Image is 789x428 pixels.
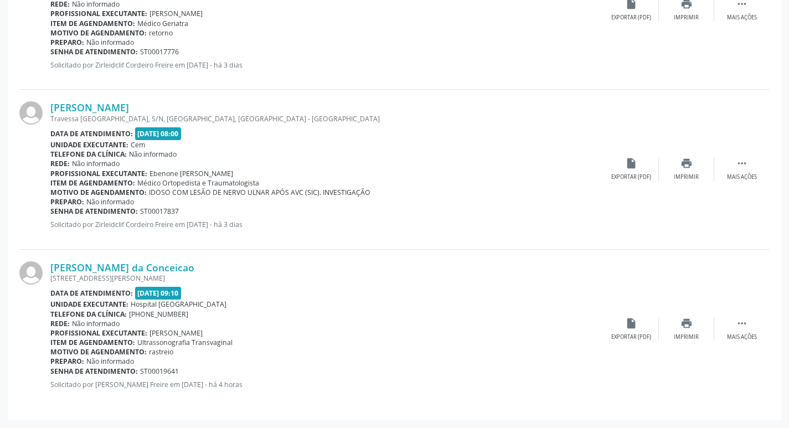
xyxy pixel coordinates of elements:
[50,114,604,123] div: Travessa [GEOGRAPHIC_DATA], S/N, [GEOGRAPHIC_DATA], [GEOGRAPHIC_DATA] - [GEOGRAPHIC_DATA]
[674,14,699,22] div: Imprimir
[50,380,604,389] p: Solicitado por [PERSON_NAME] Freire em [DATE] - há 4 horas
[50,261,194,274] a: [PERSON_NAME] da Conceicao
[674,173,699,181] div: Imprimir
[611,333,651,341] div: Exportar (PDF)
[50,347,147,357] b: Motivo de agendamento:
[736,157,748,169] i: 
[680,157,693,169] i: print
[50,28,147,38] b: Motivo de agendamento:
[50,188,147,197] b: Motivo de agendamento:
[149,347,173,357] span: rastreio
[50,19,135,28] b: Item de agendamento:
[137,178,259,188] span: Médico Ortopedista e Traumatologista
[50,140,128,149] b: Unidade executante:
[140,367,179,376] span: ST00019641
[727,14,757,22] div: Mais ações
[149,328,203,338] span: [PERSON_NAME]
[149,9,203,18] span: [PERSON_NAME]
[50,319,70,328] b: Rede:
[131,300,226,309] span: Hospital [GEOGRAPHIC_DATA]
[727,333,757,341] div: Mais ações
[140,207,179,216] span: ST00017837
[680,317,693,329] i: print
[50,47,138,56] b: Senha de atendimento:
[50,300,128,309] b: Unidade executante:
[50,338,135,347] b: Item de agendamento:
[611,173,651,181] div: Exportar (PDF)
[50,207,138,216] b: Senha de atendimento:
[19,261,43,285] img: img
[50,159,70,168] b: Rede:
[140,47,179,56] span: ST00017776
[50,197,84,207] b: Preparo:
[137,19,188,28] span: Médico Geriatra
[50,367,138,376] b: Senha de atendimento:
[674,333,699,341] div: Imprimir
[137,338,233,347] span: Ultrassonografia Transvaginal
[50,178,135,188] b: Item de agendamento:
[50,60,604,70] p: Solicitado por Zirleidclif Cordeiro Freire em [DATE] - há 3 dias
[50,149,127,159] b: Telefone da clínica:
[50,220,604,229] p: Solicitado por Zirleidclif Cordeiro Freire em [DATE] - há 3 dias
[50,9,147,18] b: Profissional executante:
[736,317,748,329] i: 
[50,101,129,114] a: [PERSON_NAME]
[50,129,133,138] b: Data de atendimento:
[50,328,147,338] b: Profissional executante:
[129,310,188,319] span: [PHONE_NUMBER]
[72,159,120,168] span: Não informado
[72,319,120,328] span: Não informado
[50,357,84,366] b: Preparo:
[131,140,145,149] span: Cem
[50,38,84,47] b: Preparo:
[50,169,147,178] b: Profissional executante:
[50,288,133,298] b: Data de atendimento:
[19,101,43,125] img: img
[50,310,127,319] b: Telefone da clínica:
[135,287,182,300] span: [DATE] 09:10
[129,149,177,159] span: Não informado
[86,357,134,366] span: Não informado
[611,14,651,22] div: Exportar (PDF)
[625,317,637,329] i: insert_drive_file
[86,197,134,207] span: Não informado
[135,127,182,140] span: [DATE] 08:00
[727,173,757,181] div: Mais ações
[149,188,370,197] span: IDOSO COM LESÃO DE NERVO ULNAR APÓS AVC (SIC). INVESTIGAÇÃO
[149,169,233,178] span: Ebenone [PERSON_NAME]
[86,38,134,47] span: Não informado
[149,28,173,38] span: retorno
[625,157,637,169] i: insert_drive_file
[50,274,604,283] div: [STREET_ADDRESS][PERSON_NAME]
